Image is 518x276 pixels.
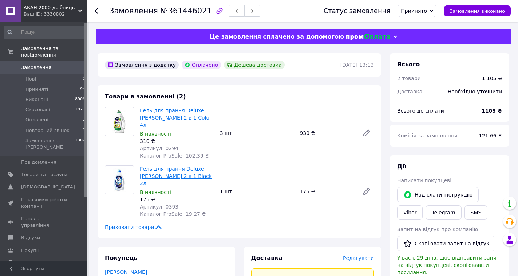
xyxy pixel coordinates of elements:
img: evopay logo [346,34,390,40]
span: Артикул: 0393 [140,204,178,210]
span: Товари в замовленні (2) [105,93,186,100]
span: Всього до сплати [397,108,444,114]
span: Оплачені [25,117,48,123]
a: Редагувати [359,184,374,199]
span: 121.66 ₴ [479,133,502,139]
span: Покупець [105,254,138,261]
span: Товари та послуги [21,171,67,178]
b: 1105 ₴ [482,108,502,114]
a: Telegram [426,205,461,220]
div: 930 ₴ [297,128,356,138]
span: Показники роботи компанії [21,197,67,210]
div: Замовлення з додатку [105,61,179,69]
span: Прийняті [25,86,48,93]
time: [DATE] 13:13 [340,62,374,68]
span: Це замовлення сплачено за допомогою [210,33,344,40]
span: Написати покупцеві [397,178,451,183]
span: 8906 [75,96,85,103]
span: 1873 [75,106,85,113]
span: Виконані [25,96,48,103]
span: Каталог ProSale [21,260,60,266]
div: 175 ₴ [297,186,356,197]
span: 1302 [75,137,85,151]
span: Доставка [251,254,283,261]
span: Комісія за замовлення [397,133,458,139]
span: Каталог ProSale: 19.27 ₴ [140,211,206,217]
a: Гель для прання Deluxe [PERSON_NAME] 2 в 1 Color 4л [140,108,211,128]
span: Запит на відгук про компанію [397,226,478,232]
div: 1 105 ₴ [482,75,502,82]
a: Гель для прання Deluxe [PERSON_NAME] 2 в 1 Black 2л [140,166,212,186]
span: 0 [83,76,85,82]
div: Необхідно уточнити [443,83,506,100]
span: Замовлення виконано [450,8,505,14]
div: 310 ₴ [140,137,214,145]
button: Скопіювати запит на відгук [397,236,495,251]
span: №361446021 [160,7,212,15]
span: Панель управління [21,215,67,229]
span: В наявності [140,131,171,137]
div: 1 шт. [217,186,297,197]
span: Артикул: 0294 [140,145,178,151]
img: Гель для прання Deluxe Enzo 2 в 1 Color 4л [105,110,134,133]
input: Пошук [4,26,86,39]
span: Замовлення та повідомлення [21,45,87,58]
span: Приховати товари [105,223,163,231]
span: 94 [80,86,85,93]
span: Всього [397,61,420,68]
button: SMS [464,205,488,220]
span: Прийнято [401,8,427,14]
span: 0 [83,127,85,134]
div: 3 шт. [217,128,297,138]
span: Дії [397,163,406,170]
span: У вас є 29 днів, щоб відправити запит на відгук покупцеві, скопіювавши посилання. [397,255,499,275]
div: Оплачено [182,61,221,69]
span: В наявності [140,189,171,195]
span: Замовлення з [PERSON_NAME] [25,137,75,151]
span: Скасовані [25,106,50,113]
span: Повідомлення [21,159,56,166]
span: 2 товари [397,75,421,81]
button: Надіслати інструкцію [397,187,479,202]
div: Статус замовлення [324,7,391,15]
span: Повторний звінок [25,127,70,134]
span: Доставка [397,89,422,94]
span: 3 [83,117,85,123]
span: АКАН 2000 дрібниць [24,4,78,11]
span: Редагувати [343,255,374,261]
span: Покупці [21,247,41,254]
a: Редагувати [359,126,374,140]
a: Viber [397,205,423,220]
div: Повернутися назад [95,7,100,15]
button: Замовлення виконано [444,5,511,16]
span: [DEMOGRAPHIC_DATA] [21,184,75,190]
a: [PERSON_NAME] [105,269,147,275]
span: Нові [25,76,36,82]
span: Замовлення [109,7,158,15]
div: Ваш ID: 3330802 [24,11,87,18]
span: Замовлення [21,64,51,71]
span: Каталог ProSale: 102.39 ₴ [140,153,209,159]
span: Відгуки [21,234,40,241]
div: Дешева доставка [224,61,284,69]
img: Гель для прання Deluxe Enzo 2 в 1 Black 2л [105,168,134,192]
div: 175 ₴ [140,196,214,203]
